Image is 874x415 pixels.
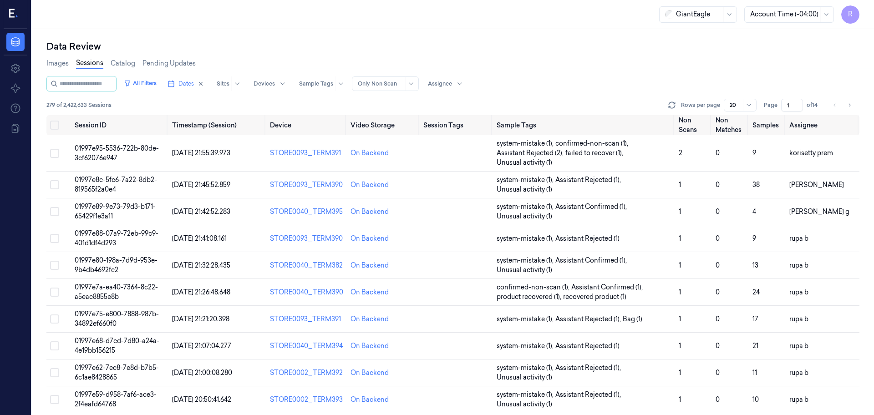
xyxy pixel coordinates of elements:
span: [DATE] 20:50:41.642 [172,395,231,404]
th: Device [266,115,347,135]
span: rupa b [789,369,808,377]
th: Session Tags [420,115,493,135]
span: 0 [716,181,720,189]
span: system-mistake (1) , [497,234,555,243]
span: 1 [679,181,681,189]
span: 01997e89-9e73-79d3-b171-65429f1e3a11 [75,202,156,220]
span: Assistant Confirmed (1) , [555,256,629,265]
span: 1 [679,395,681,404]
span: 1 [679,369,681,377]
span: system-mistake (1) , [497,363,555,373]
span: Unusual activity (1) [497,373,552,382]
button: Select row [50,368,59,377]
span: 17 [752,315,758,323]
span: 1 [679,342,681,350]
span: Assistant Confirmed (1) , [555,202,629,212]
span: 0 [716,342,720,350]
span: 13 [752,261,758,269]
span: 01997e75-e800-7888-987b-34892ef660f0 [75,310,159,328]
th: Timestamp (Session) [168,115,266,135]
span: Unusual activity (1) [497,158,552,167]
a: Sessions [76,58,103,69]
span: rupa b [789,315,808,323]
button: Dates [164,76,208,91]
span: recovered product (1) [563,292,626,302]
span: Assistant Confirmed (1) , [571,283,645,292]
th: Sample Tags [493,115,675,135]
span: Assistant Rejected (2) , [497,148,565,158]
span: 01997e7a-ea40-7364-8c22-a5eac8855e8b [75,283,158,301]
span: 2 [679,149,682,157]
span: [DATE] 21:21:20.398 [172,315,229,323]
span: 9 [752,149,756,157]
span: Unusual activity (1) [497,400,552,409]
div: STORE0040_TERM395 [270,207,343,217]
span: 01997e8c-5fc6-7a22-8db2-819565f2a0e4 [75,176,157,193]
span: 1 [679,261,681,269]
span: Unusual activity (1) [497,265,552,275]
span: Assistant Rejected (1) , [555,314,623,324]
span: 01997e95-5536-722b-80de-3cf62076e947 [75,144,159,162]
span: 38 [752,181,760,189]
span: 9 [752,234,756,243]
div: On Backend [351,368,389,378]
span: failed to recover (1) , [565,148,625,158]
button: Select row [50,234,59,243]
div: On Backend [351,288,389,297]
span: Assistant Rejected (1) [555,234,620,243]
span: 01997e59-d958-7af6-ace3-2f4eafd64768 [75,390,157,408]
span: R [841,5,859,24]
button: Select row [50,288,59,297]
span: Unusual activity (1) [497,212,552,221]
span: product recovered (1) , [497,292,563,302]
button: Select row [50,395,59,404]
span: 01997e88-07a9-72eb-99c9-401d1df4d293 [75,229,158,247]
button: Select row [50,207,59,216]
button: Select all [50,121,59,130]
span: 4 [752,207,756,216]
span: [PERSON_NAME] g [789,207,849,216]
th: Samples [749,115,786,135]
button: All Filters [120,76,160,91]
span: system-mistake (1) , [497,175,555,185]
div: STORE0040_TERM390 [270,288,343,297]
span: rupa b [789,234,808,243]
div: STORE0093_TERM391 [270,314,343,324]
th: Session ID [71,115,169,135]
span: 1 [679,234,681,243]
span: [DATE] 21:00:08.280 [172,369,232,377]
span: confirmed-non-scan (1) , [497,283,571,292]
span: 11 [752,369,757,377]
span: Dates [178,80,194,88]
span: confirmed-non-scan (1) , [555,139,630,148]
div: STORE0002_TERM393 [270,395,343,405]
span: 21 [752,342,758,350]
th: Video Storage [347,115,420,135]
span: 0 [716,234,720,243]
span: korisetty prem [789,149,833,157]
span: 0 [716,315,720,323]
span: 01997e68-d7cd-7d80-a24a-4e19bb156215 [75,337,159,354]
div: On Backend [351,207,389,217]
div: On Backend [351,261,389,270]
span: 01997e62-7ec8-7e8d-b7b5-6c1ae8428865 [75,364,159,381]
div: STORE0040_TERM394 [270,341,343,351]
span: [DATE] 21:42:52.283 [172,207,230,216]
button: Select row [50,261,59,270]
span: 0 [716,395,720,404]
span: 01997e80-198a-7d9d-953e-9b4db4692fc2 [75,256,158,274]
span: rupa b [789,395,808,404]
span: system-mistake (1) , [497,314,555,324]
nav: pagination [828,99,856,111]
span: [DATE] 21:32:28.435 [172,261,230,269]
div: On Backend [351,395,389,405]
span: system-mistake (1) , [497,390,555,400]
span: system-mistake (1) , [497,202,555,212]
span: rupa b [789,261,808,269]
div: On Backend [351,314,389,324]
span: 1 [679,207,681,216]
span: 1 [679,315,681,323]
span: [DATE] 21:55:39.973 [172,149,230,157]
span: 0 [716,261,720,269]
span: Unusual activity (1) [497,185,552,194]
